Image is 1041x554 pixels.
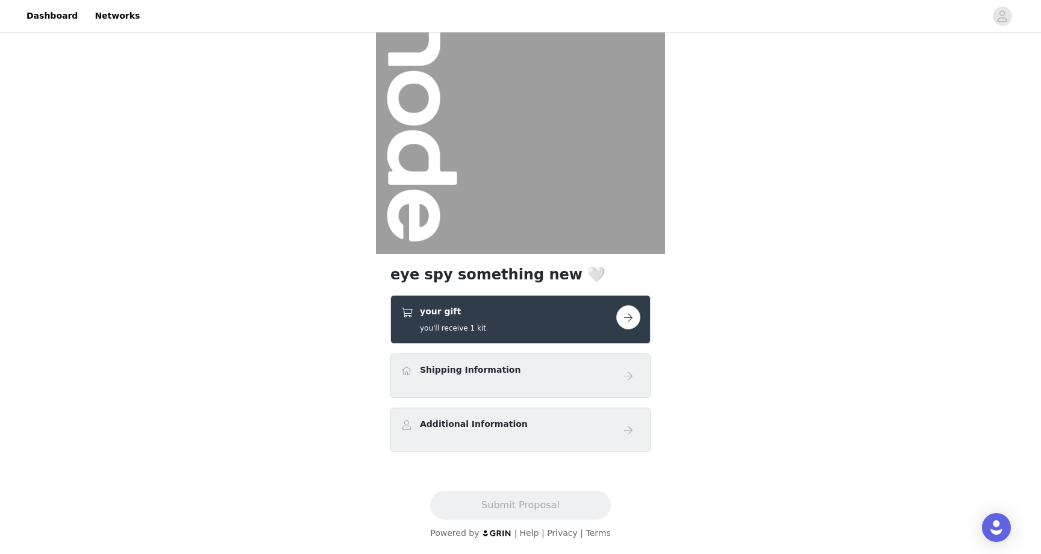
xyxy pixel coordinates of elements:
span: | [542,528,545,538]
a: Dashboard [19,2,85,30]
div: Open Intercom Messenger [982,513,1011,542]
div: your gift [390,295,651,344]
h4: Shipping Information [420,364,520,376]
a: Help [520,528,539,538]
h1: eye spy something new 🤍 [390,264,651,285]
div: Shipping Information [390,353,651,398]
h5: you'll receive 1 kit [420,323,486,334]
a: Networks [87,2,147,30]
h4: your gift [420,305,486,318]
a: Terms [586,528,610,538]
span: Powered by [430,528,479,538]
img: logo [482,529,512,537]
div: avatar [996,7,1008,26]
span: | [580,528,583,538]
h4: Additional Information [420,418,528,431]
button: Submit Proposal [430,491,610,520]
div: Additional Information [390,408,651,452]
span: | [514,528,517,538]
a: Privacy [547,528,578,538]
